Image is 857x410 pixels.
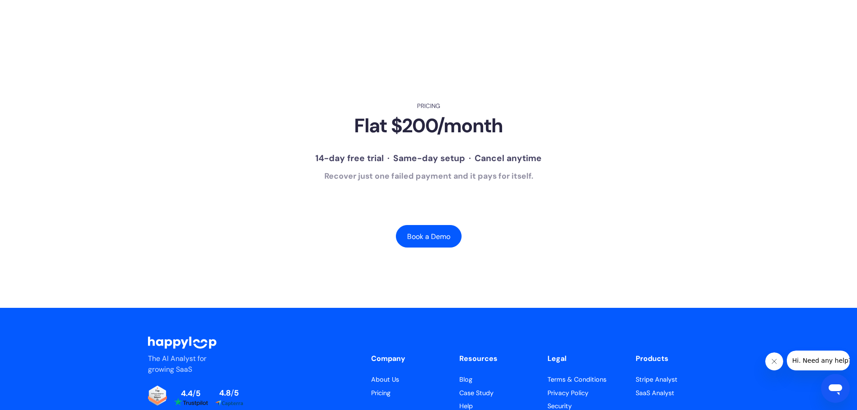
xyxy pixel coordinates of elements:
a: Learn more about HappyLoop [371,375,445,385]
div: Resources [459,353,533,364]
div: Company [371,353,445,364]
a: Book a Demo [396,225,462,248]
span: / [231,388,234,398]
a: HappyLoop's Privacy Policy [547,388,621,398]
span: Hi. Need any help? [5,6,65,14]
a: HappyLoop's Terms & Conditions [547,375,621,385]
a: HappyLoop's Terms & Conditions [636,375,709,385]
div: · [469,152,471,165]
div: Cancel anytime [475,152,542,165]
div: 4.8 5 [219,389,239,397]
a: Read HappyLoop case studies [459,375,533,385]
div: 14-day free trial [315,152,384,165]
p: The AI Analyst for growing SaaS [148,353,222,375]
iframe: Message from company [787,351,850,370]
iframe: Button to launch messaging window [821,374,850,403]
a: HappyLoop's Privacy Policy [636,388,709,398]
span: / [193,388,196,398]
div: 4.4 5 [181,390,201,398]
div: Legal [547,353,621,364]
h2: Flat $200/month [354,114,503,138]
a: Read reviews about HappyLoop on Tekpon [148,386,167,410]
iframe: Close message [765,352,783,370]
div: Same-day setup [393,152,465,165]
strong: Recover just one failed payment and it pays for itself. [324,171,533,181]
a: Read reviews about HappyLoop on Trustpilot [174,390,207,406]
a: Read HappyLoop case studies [459,388,533,398]
a: Read reviews about HappyLoop on Capterra [215,389,244,407]
div: Products [636,353,709,364]
div: · [387,152,390,165]
a: View HappyLoop pricing plans [371,388,445,398]
div: Pricing [417,102,440,111]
